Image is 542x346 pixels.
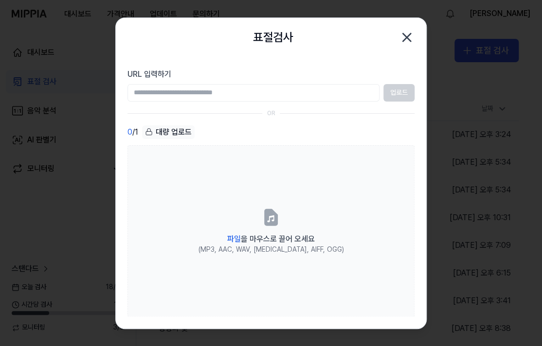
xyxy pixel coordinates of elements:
label: URL 입력하기 [127,69,415,80]
h2: 표절검사 [253,28,293,46]
span: 을 마우스로 끌어 오세요 [227,234,315,243]
span: 파일 [227,234,241,243]
div: (MP3, AAC, WAV, [MEDICAL_DATA], AIFF, OGG) [199,244,344,254]
span: 0 [127,126,132,138]
button: 대량 업로드 [142,125,195,139]
div: OR [267,109,275,118]
div: / 1 [127,125,138,139]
